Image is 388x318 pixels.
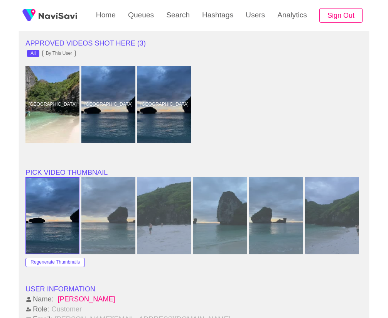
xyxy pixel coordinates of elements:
[25,284,362,294] li: USER INFORMATION
[305,177,359,254] img: Nui Beach thumbnail 6
[25,66,81,143] a: [GEOGRAPHIC_DATA]Nui Beach
[25,295,54,303] span: Name:
[30,51,35,56] div: All
[25,305,50,313] span: Role:
[137,177,191,254] img: Nui Beach thumbnail 3
[81,177,135,254] img: Nui Beach thumbnail 2
[57,295,116,303] span: [PERSON_NAME]
[25,168,362,177] li: PICK VIDEO THUMBNAIL
[193,177,247,254] img: Nui Beach thumbnail 4
[39,12,77,19] img: fireSpot
[249,177,303,254] img: Nui Beach thumbnail 5
[137,66,193,143] a: [GEOGRAPHIC_DATA]Nui Beach
[319,8,363,23] button: Sign Out
[46,51,72,56] div: By This User
[55,295,363,303] a: [PERSON_NAME]
[81,66,137,143] a: [GEOGRAPHIC_DATA]Nui Beach
[25,258,85,267] button: Regenerate Thumbnails
[51,305,83,313] span: Customer
[25,39,362,48] li: APPROVED VIDEOS SHOT HERE ( 3 )
[26,178,79,254] img: Nui Beach thumbnail 1
[19,6,39,25] img: fireSpot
